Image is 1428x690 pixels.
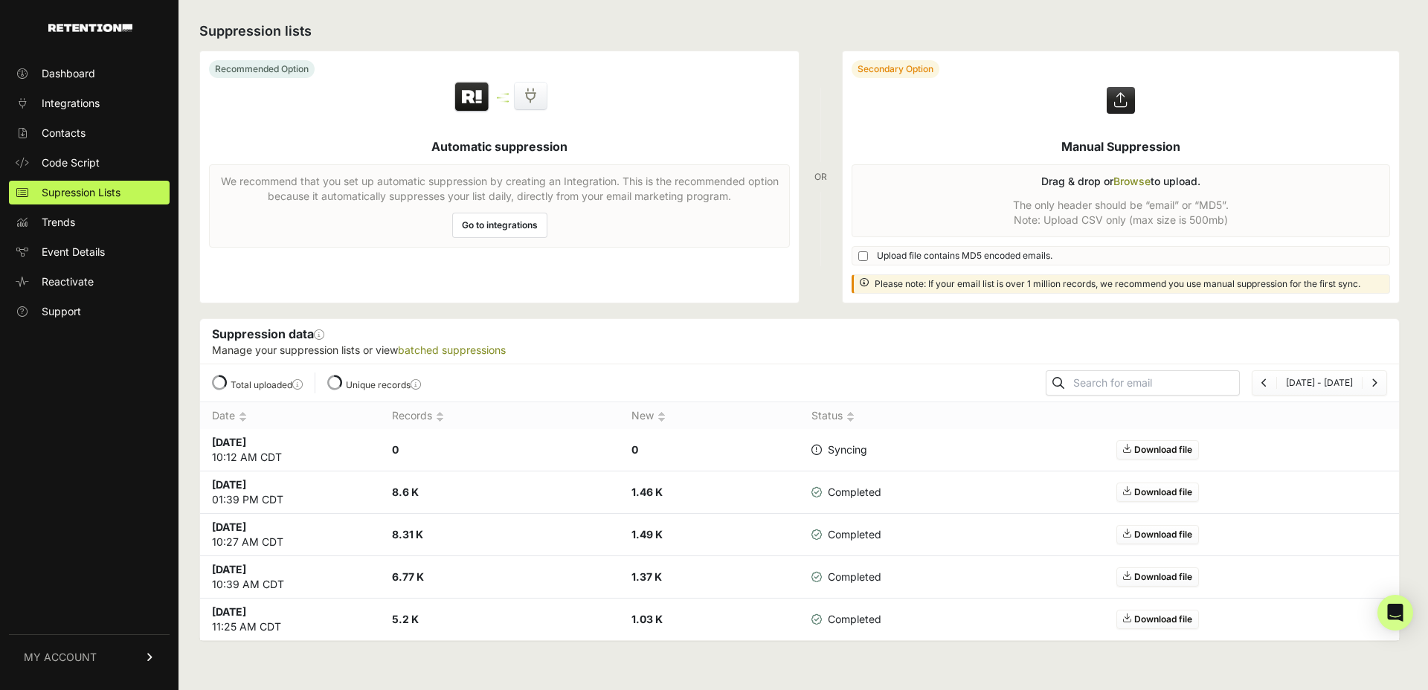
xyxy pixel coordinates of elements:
[239,411,247,422] img: no_sort-eaf950dc5ab64cae54d48a5578032e96f70b2ecb7d747501f34c8f2db400fb66.gif
[1116,440,1199,460] a: Download file
[9,91,170,115] a: Integrations
[811,527,881,542] span: Completed
[631,528,663,541] strong: 1.49 K
[398,344,506,356] a: batched suppressions
[1116,483,1199,502] a: Download file
[48,24,132,32] img: Retention.com
[42,96,100,111] span: Integrations
[497,97,509,99] img: integration
[9,240,170,264] a: Event Details
[200,402,380,430] th: Date
[42,215,75,230] span: Trends
[42,155,100,170] span: Code Script
[42,245,105,259] span: Event Details
[392,570,424,583] strong: 6.77 K
[1116,525,1199,544] a: Download file
[1371,377,1377,388] a: Next
[9,151,170,175] a: Code Script
[42,126,86,141] span: Contacts
[392,613,419,625] strong: 5.2 K
[1252,370,1387,396] nav: Page navigation
[858,251,868,261] input: Upload file contains MD5 encoded emails.
[631,486,663,498] strong: 1.46 K
[200,429,380,471] td: 10:12 AM CDT
[392,528,423,541] strong: 8.31 K
[497,93,509,95] img: integration
[452,213,547,238] a: Go to integrations
[431,138,567,155] h5: Automatic suppression
[1377,595,1413,631] div: Open Intercom Messenger
[657,411,666,422] img: no_sort-eaf950dc5ab64cae54d48a5578032e96f70b2ecb7d747501f34c8f2db400fb66.gif
[631,570,662,583] strong: 1.37 K
[9,121,170,145] a: Contacts
[380,402,620,430] th: Records
[846,411,855,422] img: no_sort-eaf950dc5ab64cae54d48a5578032e96f70b2ecb7d747501f34c8f2db400fb66.gif
[212,605,246,618] strong: [DATE]
[200,514,380,556] td: 10:27 AM CDT
[42,274,94,289] span: Reactivate
[814,51,827,303] div: OR
[212,563,246,575] strong: [DATE]
[9,634,170,680] a: MY ACCOUNT
[200,556,380,599] td: 10:39 AM CDT
[811,485,881,500] span: Completed
[392,486,419,498] strong: 8.6 K
[1070,373,1239,393] input: Search for email
[200,319,1399,364] div: Suppression data
[24,650,97,665] span: MY ACCOUNT
[631,443,638,456] strong: 0
[42,66,95,81] span: Dashboard
[497,100,509,103] img: integration
[877,250,1052,262] span: Upload file contains MD5 encoded emails.
[800,402,919,430] th: Status
[9,210,170,234] a: Trends
[200,471,380,514] td: 01:39 PM CDT
[1261,377,1267,388] a: Previous
[811,612,881,627] span: Completed
[9,181,170,204] a: Supression Lists
[9,270,170,294] a: Reactivate
[1276,377,1362,389] li: [DATE] - [DATE]
[212,436,246,448] strong: [DATE]
[9,300,170,323] a: Support
[392,443,399,456] strong: 0
[453,81,491,114] img: Retention
[811,570,881,584] span: Completed
[231,379,303,390] label: Total uploaded
[631,613,663,625] strong: 1.03 K
[9,62,170,86] a: Dashboard
[200,599,380,641] td: 11:25 AM CDT
[1116,610,1199,629] a: Download file
[811,442,867,457] span: Syncing
[346,379,421,390] label: Unique records
[42,304,81,319] span: Support
[620,402,800,430] th: New
[212,478,246,491] strong: [DATE]
[199,21,1400,42] h2: Suppression lists
[212,520,246,533] strong: [DATE]
[209,60,315,78] div: Recommended Option
[219,174,780,204] p: We recommend that you set up automatic suppression by creating an Integration. This is the recomm...
[1116,567,1199,587] a: Download file
[436,411,444,422] img: no_sort-eaf950dc5ab64cae54d48a5578032e96f70b2ecb7d747501f34c8f2db400fb66.gif
[42,185,120,200] span: Supression Lists
[212,343,1387,358] p: Manage your suppression lists or view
